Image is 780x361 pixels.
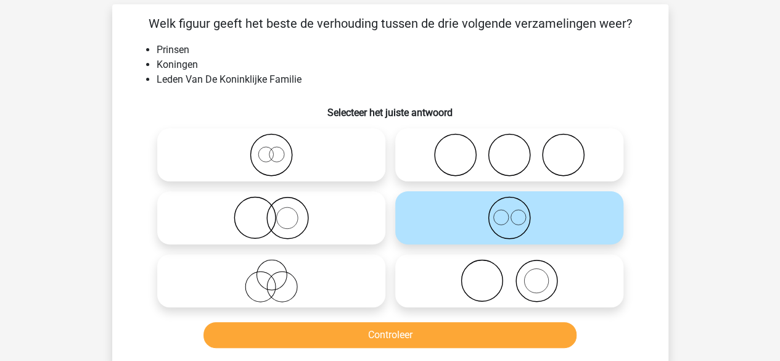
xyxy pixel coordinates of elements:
[157,43,649,57] li: Prinsen
[203,322,577,348] button: Controleer
[157,72,649,87] li: Leden Van De Koninklijke Familie
[157,57,649,72] li: Koningen
[132,14,649,33] p: Welk figuur geeft het beste de verhouding tussen de drie volgende verzamelingen weer?
[132,97,649,118] h6: Selecteer het juiste antwoord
